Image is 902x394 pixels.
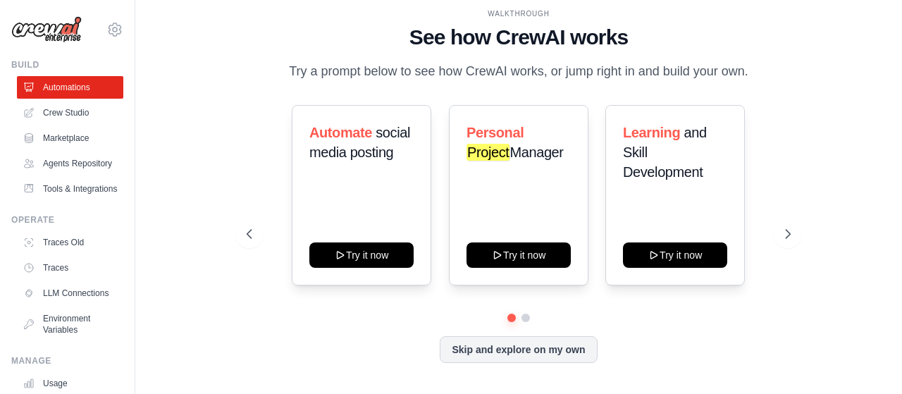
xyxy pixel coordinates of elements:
[467,144,509,161] em: Project
[11,16,82,43] img: Logo
[17,76,123,99] a: Automations
[17,178,123,200] a: Tools & Integrations
[282,61,755,82] p: Try a prompt below to see how CrewAI works, or jump right in and build your own.
[309,125,372,140] span: Automate
[17,282,123,304] a: LLM Connections
[247,25,790,50] h1: See how CrewAI works
[623,125,680,140] span: Learning
[17,152,123,175] a: Agents Repository
[247,8,790,19] div: WALKTHROUGH
[17,307,123,341] a: Environment Variables
[17,257,123,279] a: Traces
[309,125,410,160] span: social media posting
[440,336,597,363] button: Skip and explore on my own
[467,125,524,140] span: Personal
[11,214,123,226] div: Operate
[309,242,414,268] button: Try it now
[17,231,123,254] a: Traces Old
[11,59,123,70] div: Build
[623,125,707,180] span: and Skill Development
[17,127,123,149] a: Marketplace
[623,242,727,268] button: Try it now
[467,144,564,161] span: Manager
[467,242,571,268] button: Try it now
[11,355,123,367] div: Manage
[17,101,123,124] a: Crew Studio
